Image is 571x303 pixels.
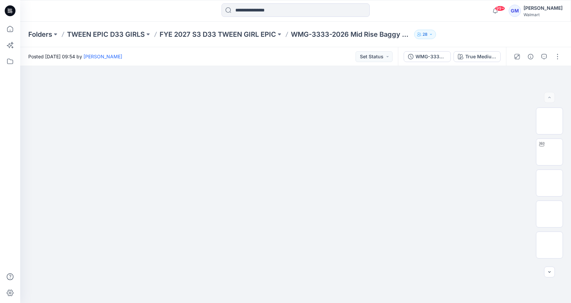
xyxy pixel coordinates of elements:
[524,4,563,12] div: [PERSON_NAME]
[525,51,536,62] button: Details
[28,53,122,60] span: Posted [DATE] 09:54 by
[454,51,501,62] button: True Medium Wash
[83,54,122,59] a: [PERSON_NAME]
[67,30,145,39] a: TWEEN EPIC D33 GIRLS
[509,5,521,17] div: GM
[414,30,436,39] button: 28
[524,12,563,17] div: Walmart
[415,53,446,60] div: WMG-3333-2025 Mid Rise Baggy Straight Pant_Full Colorway
[495,6,505,11] span: 99+
[160,30,276,39] a: FYE 2027 S3 D33 TWEEN GIRL EPIC
[404,51,451,62] button: WMG-3333-2025 Mid Rise Baggy Straight Pant_Full Colorway
[291,30,411,39] p: WMG-3333-2026 Mid Rise Baggy Straight Pant
[28,30,52,39] a: Folders
[423,31,428,38] p: 28
[465,53,496,60] div: True Medium Wash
